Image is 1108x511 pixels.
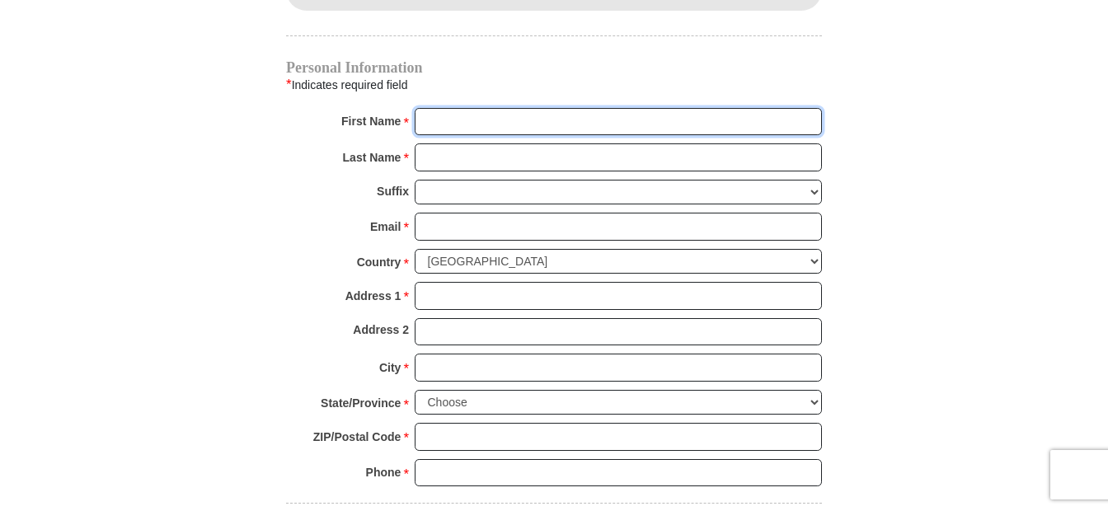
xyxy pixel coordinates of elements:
[343,146,401,169] strong: Last Name
[313,425,401,448] strong: ZIP/Postal Code
[341,110,401,133] strong: First Name
[286,74,822,96] div: Indicates required field
[353,318,409,341] strong: Address 2
[345,284,401,307] strong: Address 1
[379,356,401,379] strong: City
[370,215,401,238] strong: Email
[321,391,401,415] strong: State/Province
[286,61,822,74] h4: Personal Information
[377,180,409,203] strong: Suffix
[357,251,401,274] strong: Country
[366,461,401,484] strong: Phone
